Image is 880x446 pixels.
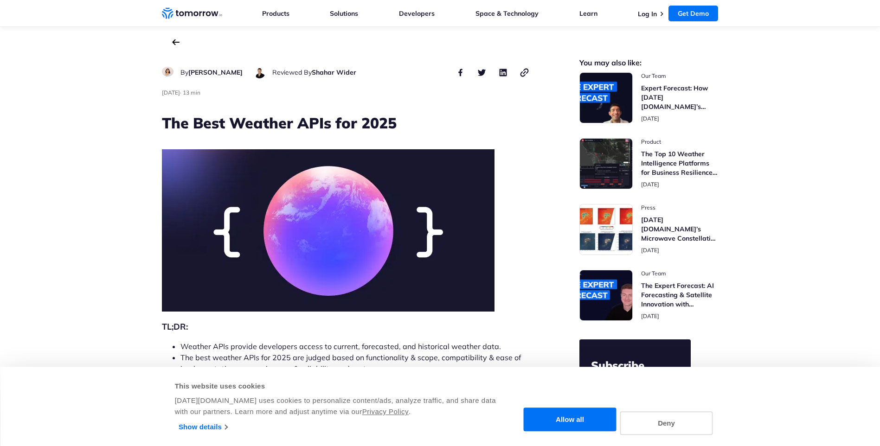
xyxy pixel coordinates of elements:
a: Learn [579,9,597,18]
a: Read The Expert Forecast: AI Forecasting & Satellite Innovation with Randy Chase [579,270,719,321]
span: post catecory [641,138,719,146]
img: Shahar Wider [254,67,265,78]
a: Privacy Policy [362,408,409,415]
div: author name [272,67,356,78]
span: publish date [162,89,180,96]
span: publish date [641,181,659,188]
a: Home link [162,6,222,20]
h2: You may also like: [579,59,719,66]
a: back to the main blog page [172,39,180,45]
h1: The Best Weather APIs for 2025 [162,113,530,133]
a: Solutions [330,9,358,18]
button: Deny [620,411,713,435]
span: · [180,89,181,96]
a: Read Tomorrow.io’s Microwave Constellation Ready To Help This Hurricane Season [579,204,719,255]
span: publish date [641,115,659,122]
h2: Subscribe for Weather Intelligence Insights [591,358,679,417]
span: By [180,68,188,76]
button: share this post on facebook [455,67,466,78]
h2: TL;DR: [162,320,530,333]
span: post catecory [641,270,719,277]
a: Show details [179,420,227,434]
span: publish date [641,247,659,254]
a: Products [262,9,289,18]
span: post catecory [641,72,719,80]
button: copy link to clipboard [519,67,530,78]
a: Log In [638,10,657,18]
div: [DATE][DOMAIN_NAME] uses cookies to personalize content/ads, analyze traffic, and share data with... [175,395,497,417]
img: Ruth Favela [162,67,173,76]
button: Allow all [524,408,617,432]
h3: [DATE][DOMAIN_NAME]’s Microwave Constellation Ready To Help This Hurricane Season [641,215,719,243]
span: publish date [641,312,659,319]
a: Get Demo [668,6,718,21]
div: This website uses cookies [175,381,497,392]
li: Weather APIs provide developers access to current, forecasted, and historical weather data. [180,341,530,352]
span: Reviewed By [272,68,312,76]
h3: Expert Forecast: How [DATE][DOMAIN_NAME]’s Microwave Sounders Are Revolutionizing Hurricane Monit... [641,83,719,111]
a: Developers [399,9,435,18]
a: Read Expert Forecast: How Tomorrow.io’s Microwave Sounders Are Revolutionizing Hurricane Monitoring [579,72,719,123]
button: share this post on linkedin [498,67,509,78]
h3: The Top 10 Weather Intelligence Platforms for Business Resilience in [DATE] [641,149,719,177]
div: author name [180,67,243,78]
button: share this post on twitter [476,67,488,78]
h3: The Expert Forecast: AI Forecasting & Satellite Innovation with [PERSON_NAME] [641,281,719,309]
a: Read The Top 10 Weather Intelligence Platforms for Business Resilience in 2025 [579,138,719,189]
a: Space & Technology [475,9,539,18]
span: Estimated reading time [183,89,200,96]
li: The best weather APIs for 2025 are judged based on functionality & scope, compatibility & ease of... [180,352,530,374]
span: post catecory [641,204,719,211]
